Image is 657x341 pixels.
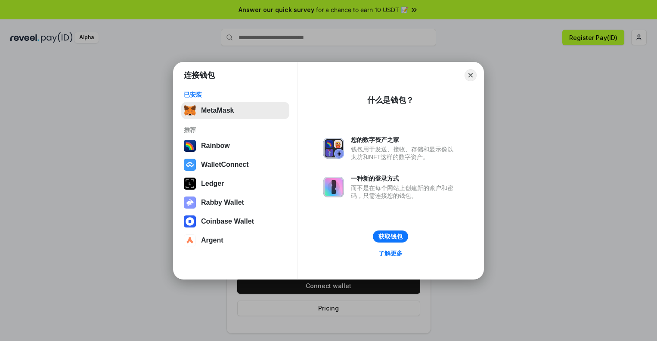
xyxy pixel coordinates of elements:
div: Argent [201,237,223,244]
div: 钱包用于发送、接收、存储和显示像以太坊和NFT这样的数字资产。 [351,145,458,161]
div: 您的数字资产之家 [351,136,458,144]
button: MetaMask [181,102,289,119]
div: 什么是钱包？ [367,95,414,105]
div: 一种新的登录方式 [351,175,458,182]
button: Coinbase Wallet [181,213,289,230]
img: svg+xml,%3Csvg%20width%3D%2228%22%20height%3D%2228%22%20viewBox%3D%220%200%2028%2028%22%20fill%3D... [184,159,196,171]
button: Argent [181,232,289,249]
div: WalletConnect [201,161,249,169]
div: 了解更多 [378,249,403,257]
img: svg+xml,%3Csvg%20width%3D%2228%22%20height%3D%2228%22%20viewBox%3D%220%200%2028%2028%22%20fill%3D... [184,234,196,246]
img: svg+xml,%3Csvg%20fill%3D%22none%22%20height%3D%2233%22%20viewBox%3D%220%200%2035%2033%22%20width%... [184,104,196,117]
img: svg+xml,%3Csvg%20xmlns%3D%22http%3A%2F%2Fwww.w3.org%2F2000%2Fsvg%22%20fill%3D%22none%22%20viewBox... [323,177,344,197]
img: svg+xml,%3Csvg%20width%3D%2228%22%20height%3D%2228%22%20viewBox%3D%220%200%2028%2028%22%20fill%3D... [184,215,196,227]
div: Rainbow [201,142,230,150]
div: 获取钱包 [378,233,403,240]
img: svg+xml,%3Csvg%20xmlns%3D%22http%3A%2F%2Fwww.w3.org%2F2000%2Fsvg%22%20width%3D%2228%22%20height%3... [184,178,196,190]
button: WalletConnect [181,156,289,173]
img: svg+xml,%3Csvg%20width%3D%22120%22%20height%3D%22120%22%20viewBox%3D%220%200%20120%20120%22%20fil... [184,140,196,152]
button: Close [465,69,477,81]
button: Ledger [181,175,289,192]
div: Coinbase Wallet [201,218,254,225]
button: 获取钱包 [373,230,408,243]
div: 已安装 [184,91,287,98]
button: Rainbow [181,137,289,154]
div: 推荐 [184,126,287,134]
img: svg+xml,%3Csvg%20xmlns%3D%22http%3A%2F%2Fwww.w3.org%2F2000%2Fsvg%22%20fill%3D%22none%22%20viewBox... [184,197,196,209]
h1: 连接钱包 [184,70,215,80]
div: Ledger [201,180,224,187]
a: 了解更多 [373,248,408,259]
div: MetaMask [201,107,234,114]
button: Rabby Wallet [181,194,289,211]
div: 而不是在每个网站上创建新的账户和密码，只需连接您的钱包。 [351,184,458,200]
img: svg+xml,%3Csvg%20xmlns%3D%22http%3A%2F%2Fwww.w3.org%2F2000%2Fsvg%22%20fill%3D%22none%22%20viewBox... [323,138,344,159]
div: Rabby Wallet [201,199,244,206]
